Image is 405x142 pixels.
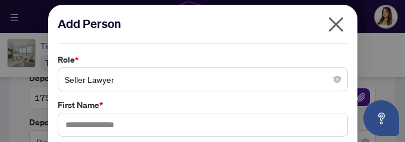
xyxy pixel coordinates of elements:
span: close-circle [334,76,341,83]
span: close [326,15,346,34]
button: Open asap [363,100,399,136]
h2: Add Person [58,14,348,33]
label: First Name [58,98,348,112]
span: Seller Lawyer [65,68,341,91]
label: Role [58,53,348,66]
